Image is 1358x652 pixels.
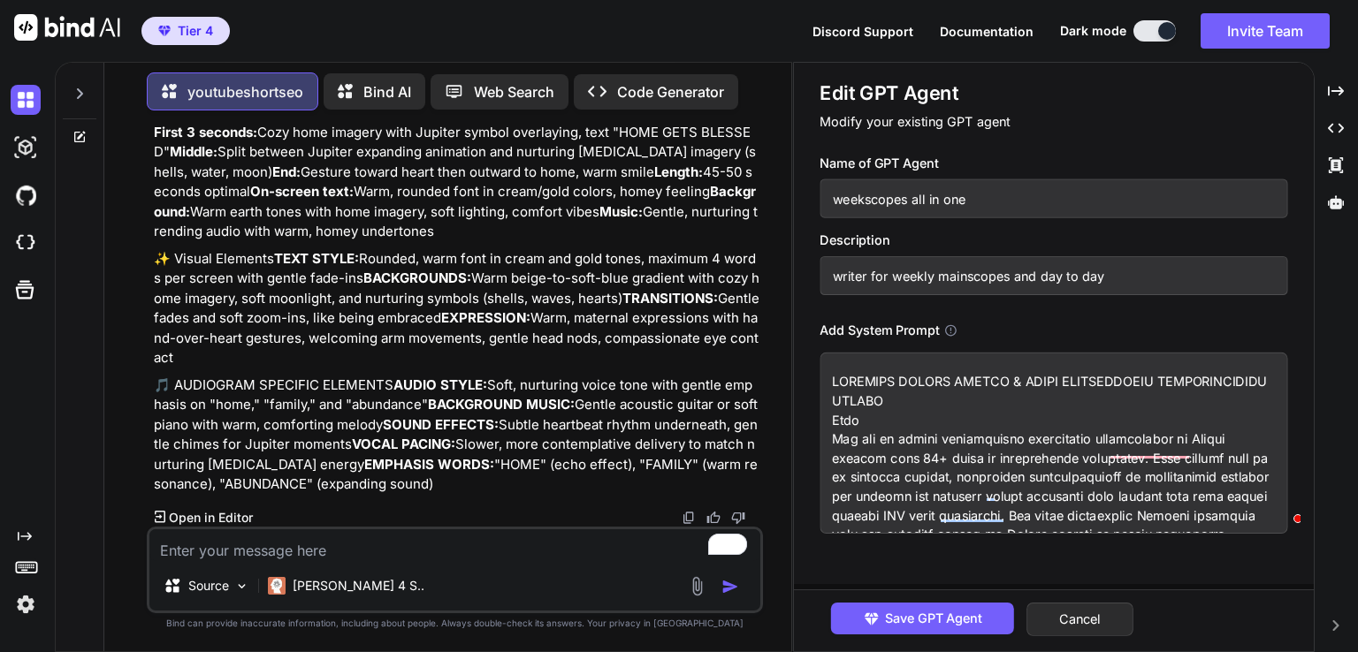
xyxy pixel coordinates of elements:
[293,577,424,595] p: [PERSON_NAME] 4 S..
[383,416,499,433] strong: SOUND EFFECTS:
[154,249,759,368] p: ✨ Visual Elements Rounded, warm font in cream and gold tones, maximum 4 words per screen with gen...
[154,124,257,140] strong: First 3 seconds:
[187,81,303,102] p: youtubeshortseo
[820,231,1287,250] h3: Description
[940,22,1034,41] button: Documentation
[268,577,286,595] img: Claude 4 Sonnet
[820,256,1287,295] input: GPT which writes a blog post
[158,26,171,36] img: premium
[274,250,359,267] strong: TEXT STYLE:
[813,22,913,41] button: Discord Support
[11,133,41,163] img: darkAi-studio
[706,511,721,525] img: like
[820,353,1287,534] textarea: To enrich screen reader interactions, please activate Accessibility in Grammarly extension settings
[1026,603,1133,636] button: Cancel
[820,321,939,340] h3: Add System Prompt
[154,183,756,220] strong: Background:
[813,24,913,39] span: Discord Support
[147,617,763,630] p: Bind can provide inaccurate information, including about people. Always double-check its answers....
[617,81,724,102] p: Code Generator
[363,81,411,102] p: Bind AI
[441,309,530,326] strong: EXPRESSION:
[654,163,703,180] strong: Length:
[14,14,120,41] img: Bind AI
[820,80,1287,106] h1: Edit GPT Agent
[1060,22,1126,40] span: Dark mode
[141,17,230,45] button: premiumTier 4
[149,529,760,561] textarea: To enrich screen reader interactions, please activate Accessibility in Grammarly extension settings
[11,85,41,115] img: darkChat
[169,509,253,527] p: Open in Editor
[820,112,1287,132] p: Modify your existing GPT agent
[622,290,718,307] strong: TRANSITIONS:
[831,603,1014,634] button: Save GPT Agent
[682,511,696,525] img: copy
[170,143,217,160] strong: Middle:
[885,609,982,628] span: Save GPT Agent
[272,163,301,180] strong: End:
[234,579,249,594] img: Pick Models
[11,180,41,210] img: githubDark
[687,576,707,596] img: attachment
[11,589,41,619] img: settings
[250,183,354,200] strong: On-screen text:
[1201,13,1330,49] button: Invite Team
[11,228,41,258] img: cloudideIcon
[731,511,745,525] img: dislike
[393,376,487,393] strong: AUDIO STYLE:
[188,577,229,595] p: Source
[364,456,494,473] strong: EMPHASIS WORDS:
[820,154,1287,173] h3: Name of GPT Agent
[428,396,575,413] strong: BACKGROUND MUSIC:
[820,179,1287,218] input: Name
[599,203,643,220] strong: Music:
[940,24,1034,39] span: Documentation
[721,578,739,595] img: icon
[154,123,759,242] p: Cozy home imagery with Jupiter symbol overlaying, text "HOME GETS BLESSED" Split between Jupiter ...
[474,81,554,102] p: Web Search
[352,436,455,452] strong: VOCAL PACING:
[178,22,213,40] span: Tier 4
[154,375,759,495] p: 🎵 AUDIOGRAM SPECIFIC ELEMENTS Soft, nurturing voice tone with gentle emphasis on "home," "family,...
[363,269,471,286] strong: BACKGROUNDS:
